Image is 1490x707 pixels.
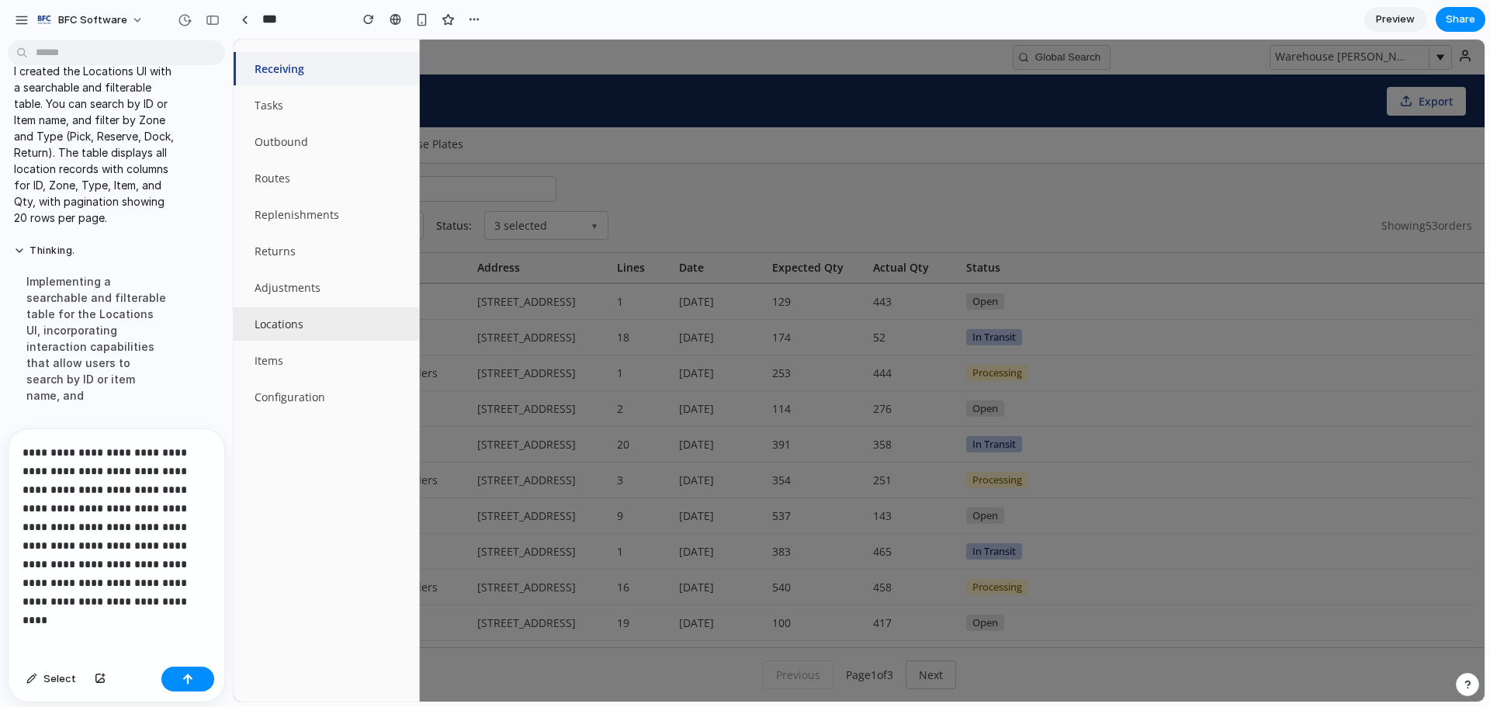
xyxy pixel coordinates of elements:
[14,63,180,226] p: I created the Locations UI with a searchable and filterable table. You can search by ID or Item n...
[1124,615,1235,654] iframe: Opens a widget where you can find more information
[1376,12,1415,27] span: Preview
[30,8,151,33] button: BFC Software
[1446,12,1475,27] span: Share
[1436,7,1485,32] button: Share
[1364,7,1426,32] a: Preview
[14,264,180,413] div: Implementing a searchable and filterable table for the Locations UI, incorporating interaction ca...
[43,671,76,687] span: Select
[19,667,84,691] button: Select
[58,12,127,28] span: BFC Software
